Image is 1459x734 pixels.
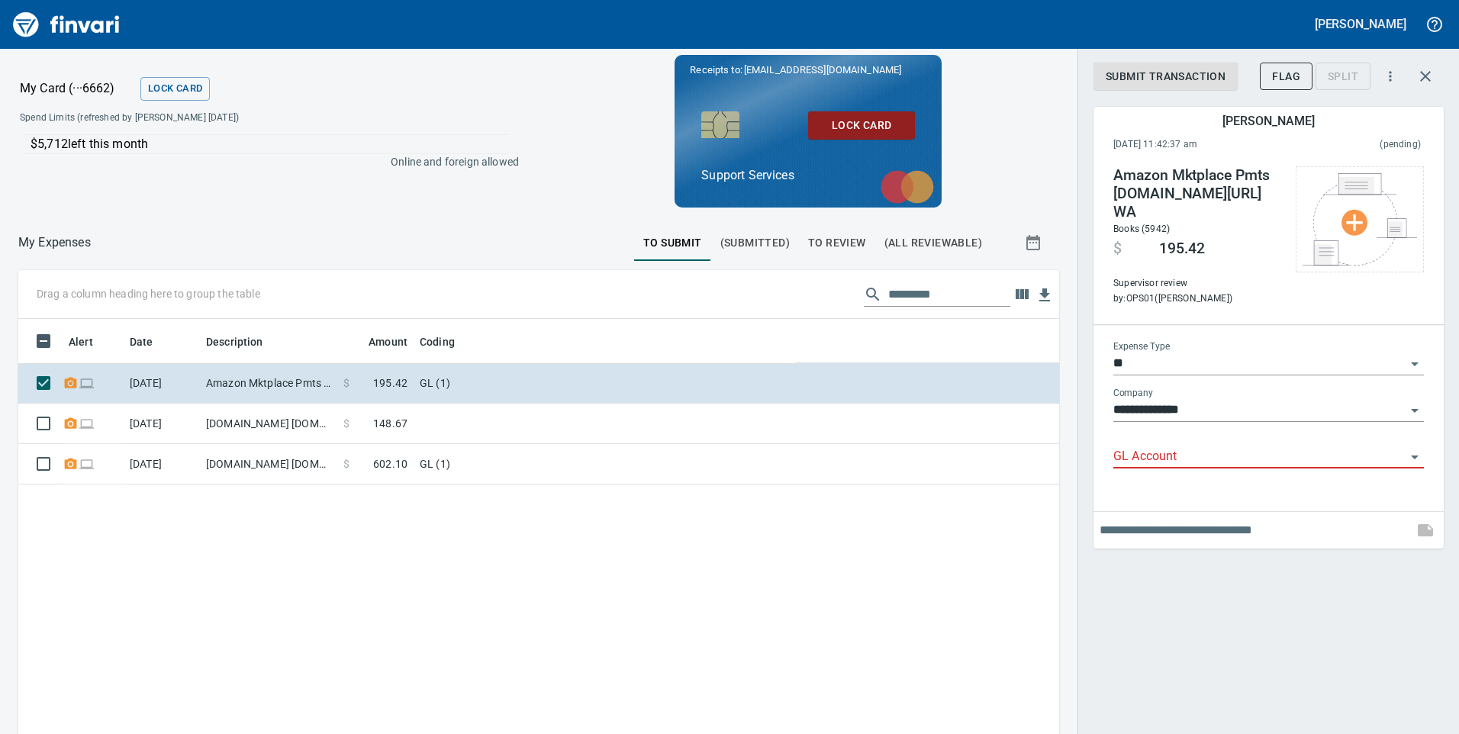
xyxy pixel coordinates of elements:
span: Supervisor review by: OPS01 ([PERSON_NAME]) [1113,276,1280,307]
td: [DOMAIN_NAME] [DOMAIN_NAME][URL] WA [200,404,337,444]
td: [DATE] [124,444,200,485]
span: Alert [69,332,113,350]
p: Drag a column heading here to group the table [37,286,260,301]
button: Flag [1260,63,1312,91]
span: $ [343,456,349,472]
span: Spend Limits (refreshed by [PERSON_NAME] [DATE]) [20,111,378,126]
p: Receipts to: [690,63,926,78]
h5: [PERSON_NAME] [1222,113,1314,129]
span: Amount [369,332,407,350]
td: [DATE] [124,404,200,444]
button: Close transaction [1407,58,1444,95]
span: Coding [420,332,475,350]
span: $ [1113,240,1122,258]
span: Date [130,332,153,350]
nav: breadcrumb [18,233,91,252]
span: Submit Transaction [1106,67,1225,86]
span: Online transaction [79,418,95,428]
p: My Card (···6662) [20,79,134,98]
span: Date [130,332,173,350]
button: Show transactions within a particular date range [1010,224,1059,261]
span: Online transaction [79,378,95,388]
td: [DOMAIN_NAME] [DOMAIN_NAME][URL] WA [200,444,337,485]
label: Expense Type [1113,342,1170,351]
span: $ [343,416,349,431]
span: Description [206,332,283,350]
span: Coding [420,332,455,350]
h5: [PERSON_NAME] [1315,16,1406,32]
span: To Review [808,233,866,253]
span: (Submitted) [720,233,790,253]
p: Support Services [701,166,915,185]
span: This records your note into the expense [1407,512,1444,549]
button: More [1374,60,1407,93]
button: Open [1404,400,1425,421]
button: Choose columns to display [1010,283,1033,306]
span: To Submit [643,233,702,253]
p: $5,712 left this month [31,135,509,153]
button: Open [1404,446,1425,468]
span: 195.42 [373,375,407,391]
span: Amount [349,332,407,350]
span: This charge has not been settled by the merchant yet. This usually takes a couple of days but in ... [1289,137,1421,153]
span: Receipt Required [63,378,79,388]
button: Open [1404,353,1425,375]
button: Download Table [1033,284,1056,307]
td: GL (1) [414,363,795,404]
img: Select file [1303,173,1417,266]
td: [DATE] [124,363,200,404]
span: Receipt Required [63,418,79,428]
div: Transaction still pending, cannot split yet. It usually takes 2-3 days for a merchant to settle a... [1316,69,1370,82]
span: 195.42 [1159,240,1205,258]
p: My Expenses [18,233,91,252]
button: Submit Transaction [1093,63,1238,91]
span: 148.67 [373,416,407,431]
span: Lock Card [148,80,202,98]
span: [EMAIL_ADDRESS][DOMAIN_NAME] [742,63,903,77]
span: [DATE] 11:42:37 am [1113,137,1289,153]
img: mastercard.svg [873,163,942,211]
button: Lock Card [808,112,915,140]
span: 602.10 [373,456,407,472]
span: $ [343,375,349,391]
span: Books (5942) [1113,224,1170,234]
span: Receipt Required [63,459,79,468]
td: Amazon Mktplace Pmts [DOMAIN_NAME][URL] WA [200,363,337,404]
button: Lock Card [140,77,210,101]
button: [PERSON_NAME] [1311,12,1410,36]
h4: Amazon Mktplace Pmts [DOMAIN_NAME][URL] WA [1113,166,1280,221]
td: GL (1) [414,444,795,485]
span: (All Reviewable) [884,233,982,253]
span: Alert [69,332,93,350]
span: Description [206,332,263,350]
span: Flag [1272,67,1300,86]
label: Company [1113,388,1153,398]
p: Online and foreign allowed [8,154,519,169]
span: Online transaction [79,459,95,468]
img: Finvari [9,6,124,43]
span: Lock Card [820,117,903,136]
